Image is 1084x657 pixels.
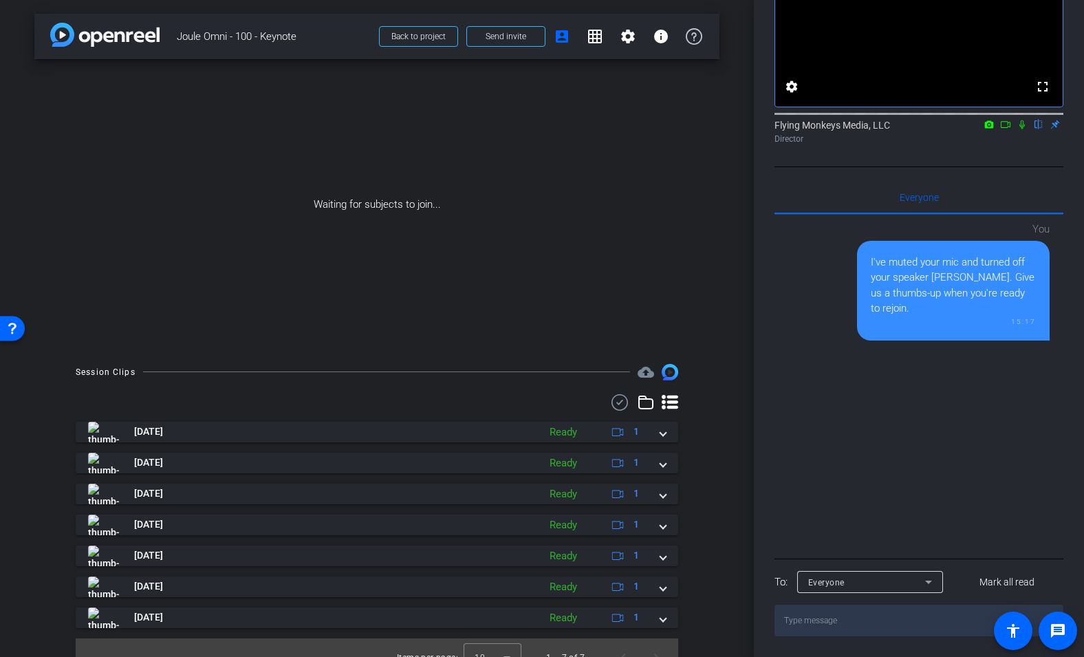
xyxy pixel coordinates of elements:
span: 1 [633,579,639,594]
mat-icon: grid_on [587,28,603,45]
img: thumb-nail [88,607,119,628]
span: 1 [633,517,639,532]
div: Ready [543,548,584,564]
img: thumb-nail [88,577,119,597]
div: To: [774,574,788,590]
mat-expansion-panel-header: thumb-nail[DATE]Ready1 [76,453,678,473]
mat-expansion-panel-header: thumb-nail[DATE]Ready1 [76,546,678,566]
span: [DATE] [134,517,163,532]
mat-expansion-panel-header: thumb-nail[DATE]Ready1 [76,577,678,597]
span: Joule Omni - 100 - Keynote [177,23,371,50]
img: thumb-nail [88,484,119,504]
div: Waiting for subjects to join... [34,59,719,350]
button: Back to project [379,26,458,47]
mat-icon: account_box [554,28,570,45]
span: [DATE] [134,424,163,439]
div: Ready [543,424,584,440]
span: 1 [633,455,639,470]
mat-icon: fullscreen [1034,78,1051,95]
img: thumb-nail [88,546,119,566]
span: 1 [633,548,639,563]
mat-icon: settings [783,78,800,95]
span: 1 [633,610,639,625]
span: Everyone [808,578,845,588]
mat-icon: message [1050,623,1066,639]
span: Send invite [486,31,526,42]
div: Session Clips [76,365,135,379]
mat-icon: accessibility [1005,623,1021,639]
mat-expansion-panel-header: thumb-nail[DATE]Ready1 [76,607,678,628]
mat-expansion-panel-header: thumb-nail[DATE]Ready1 [76,484,678,504]
div: Ready [543,517,584,533]
img: Session clips [662,364,678,380]
div: Ready [543,486,584,502]
div: Director [774,133,1063,145]
mat-expansion-panel-header: thumb-nail[DATE]Ready1 [76,422,678,442]
mat-icon: settings [620,28,636,45]
span: [DATE] [134,579,163,594]
div: I've muted your mic and turned off your speaker [PERSON_NAME]. Give us a thumbs-up when you're re... [871,255,1036,316]
button: Send invite [466,26,545,47]
div: Flying Monkeys Media, LLC [774,118,1063,145]
div: Ready [543,610,584,626]
button: Mark all read [951,570,1064,594]
img: thumb-nail [88,453,119,473]
span: [DATE] [134,455,163,470]
img: app-logo [50,23,160,47]
mat-icon: cloud_upload [638,364,654,380]
mat-expansion-panel-header: thumb-nail[DATE]Ready1 [76,515,678,535]
span: 1 [633,424,639,439]
span: 1 [633,486,639,501]
span: Mark all read [979,575,1034,590]
mat-icon: info [653,28,669,45]
div: Ready [543,579,584,595]
span: Back to project [391,32,446,41]
div: Ready [543,455,584,471]
span: [DATE] [134,486,163,501]
span: Destinations for your clips [638,364,654,380]
img: thumb-nail [88,515,119,535]
span: [DATE] [134,610,163,625]
div: 15:17 [871,316,1036,327]
div: You [857,222,1050,237]
img: thumb-nail [88,422,119,442]
span: [DATE] [134,548,163,563]
span: Everyone [900,193,939,202]
mat-icon: flip [1030,118,1047,130]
